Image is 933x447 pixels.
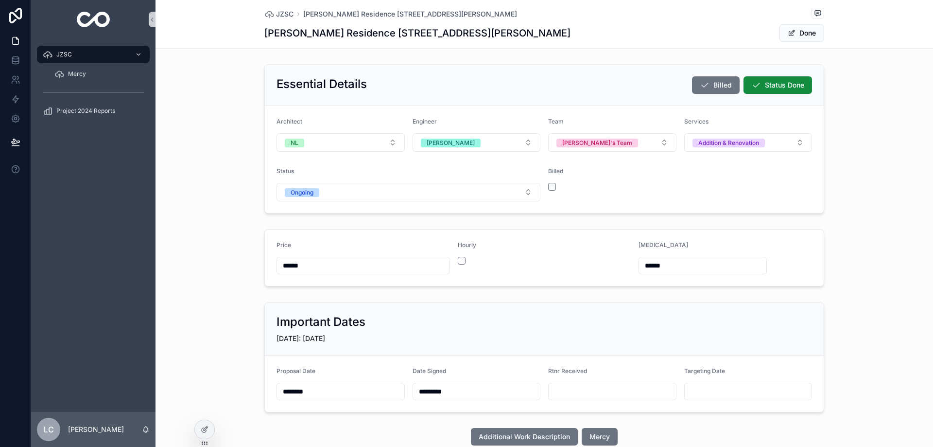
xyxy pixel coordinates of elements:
span: Team [548,118,564,125]
div: Ongoing [291,188,313,197]
button: Select Button [413,133,541,152]
a: JZSC [264,9,294,19]
button: Done [779,24,824,42]
span: Proposal Date [276,367,315,375]
a: JZSC [37,46,150,63]
span: Billed [548,167,563,175]
span: Status Done [765,80,804,90]
span: Architect [276,118,302,125]
div: NL [291,139,298,147]
span: Billed [713,80,732,90]
span: JZSC [276,9,294,19]
h2: Important Dates [276,314,365,330]
button: Select Button [684,133,812,152]
button: Select Button [548,133,676,152]
span: Additional Work Description [479,432,570,442]
h1: [PERSON_NAME] Residence [STREET_ADDRESS][PERSON_NAME] [264,26,570,40]
span: Date Signed [413,367,446,375]
span: [DATE]: [DATE] [276,334,325,342]
button: Mercy [582,428,618,446]
p: [PERSON_NAME] [68,425,124,434]
span: Mercy [589,432,610,442]
span: Status [276,167,294,175]
div: scrollable content [31,39,155,132]
span: LC [44,424,54,435]
img: App logo [77,12,110,27]
div: [PERSON_NAME] [427,139,475,147]
button: Billed [692,76,740,94]
button: Status Done [743,76,812,94]
a: Project 2024 Reports [37,102,150,120]
span: Hourly [458,241,476,249]
span: Services [684,118,708,125]
span: JZSC [56,51,72,58]
button: Select Button [276,183,540,201]
span: Targeting Date [684,367,725,375]
span: Mercy [68,70,86,78]
a: Mercy [49,65,150,83]
div: Addition & Renovation [698,139,759,147]
span: [MEDICAL_DATA] [639,241,688,249]
span: Price [276,241,291,249]
a: [PERSON_NAME] Residence [STREET_ADDRESS][PERSON_NAME] [303,9,517,19]
span: Rtnr Received [548,367,587,375]
button: Select Button [276,133,405,152]
div: [PERSON_NAME]'s Team [562,139,632,147]
span: Project 2024 Reports [56,107,115,115]
span: Engineer [413,118,437,125]
h2: Essential Details [276,76,367,92]
button: Additional Work Description [471,428,578,446]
